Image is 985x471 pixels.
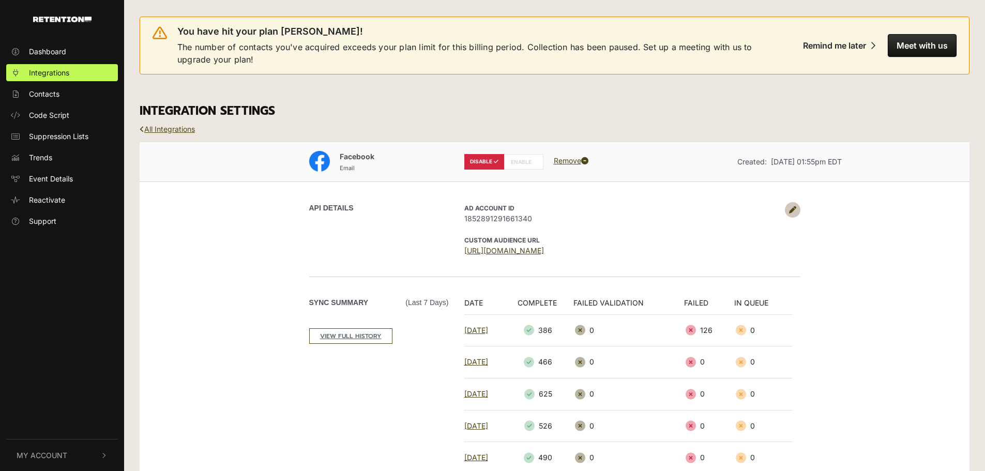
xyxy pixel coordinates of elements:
a: [URL][DOMAIN_NAME] [464,246,544,255]
td: 0 [734,346,793,378]
td: 466 [507,346,573,378]
a: Remove [554,156,588,165]
th: IN QUEUE [734,297,793,315]
td: 0 [573,410,684,442]
a: Support [6,212,118,230]
a: Contacts [6,85,118,102]
span: (Last 7 days) [405,297,448,308]
td: 0 [684,410,734,442]
th: COMPLETE [507,297,573,315]
button: Meet with us [888,34,957,57]
label: ENABLE [504,154,543,170]
strong: CUSTOM AUDIENCE URL [464,236,540,244]
div: Remind me later [803,40,866,51]
a: Event Details [6,170,118,187]
a: [DATE] [464,326,488,335]
strong: AD Account ID [464,204,514,212]
small: Email [340,164,355,172]
img: Facebook [309,151,330,172]
a: Trends [6,149,118,166]
a: VIEW FULL HISTORY [309,328,392,344]
a: Integrations [6,64,118,81]
span: Trends [29,152,52,163]
label: DISABLE [464,154,504,170]
a: Code Script [6,107,118,124]
td: 0 [734,410,793,442]
span: Integrations [29,67,69,78]
span: Event Details [29,173,73,184]
a: [DATE] [464,421,488,430]
td: 0 [734,314,793,346]
label: API DETAILS [309,203,354,214]
th: FAILED VALIDATION [573,297,684,315]
span: [DATE] 01:55pm EDT [771,157,842,166]
a: [DATE] [464,357,488,366]
a: [DATE] [464,389,488,398]
td: 126 [684,314,734,346]
span: Contacts [29,88,59,99]
a: Suppression Lists [6,128,118,145]
td: 0 [573,346,684,378]
span: Facebook [340,152,374,161]
img: Retention.com [33,17,92,22]
span: You have hit your plan [PERSON_NAME]! [177,25,363,38]
h3: INTEGRATION SETTINGS [140,104,969,118]
span: Dashboard [29,46,66,57]
span: Code Script [29,110,69,120]
span: Reactivate [29,194,65,205]
td: 0 [684,378,734,410]
span: Suppression Lists [29,131,88,142]
button: My Account [6,439,118,471]
a: [DATE] [464,453,488,462]
td: 625 [507,378,573,410]
td: 386 [507,314,573,346]
label: Sync Summary [309,297,449,308]
td: 0 [734,378,793,410]
td: 0 [684,346,734,378]
td: 0 [573,378,684,410]
span: The number of contacts you've acquired exceeds your plan limit for this billing period. Collectio... [177,41,768,66]
span: Created: [737,157,767,166]
td: 526 [507,410,573,442]
a: All Integrations [140,125,195,133]
span: Support [29,216,56,226]
span: 1852891291661340 [464,213,780,224]
th: FAILED [684,297,734,315]
th: DATE [464,297,508,315]
span: My Account [17,450,67,461]
td: 0 [573,314,684,346]
button: Remind me later [795,34,884,57]
a: Dashboard [6,43,118,60]
a: Reactivate [6,191,118,208]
